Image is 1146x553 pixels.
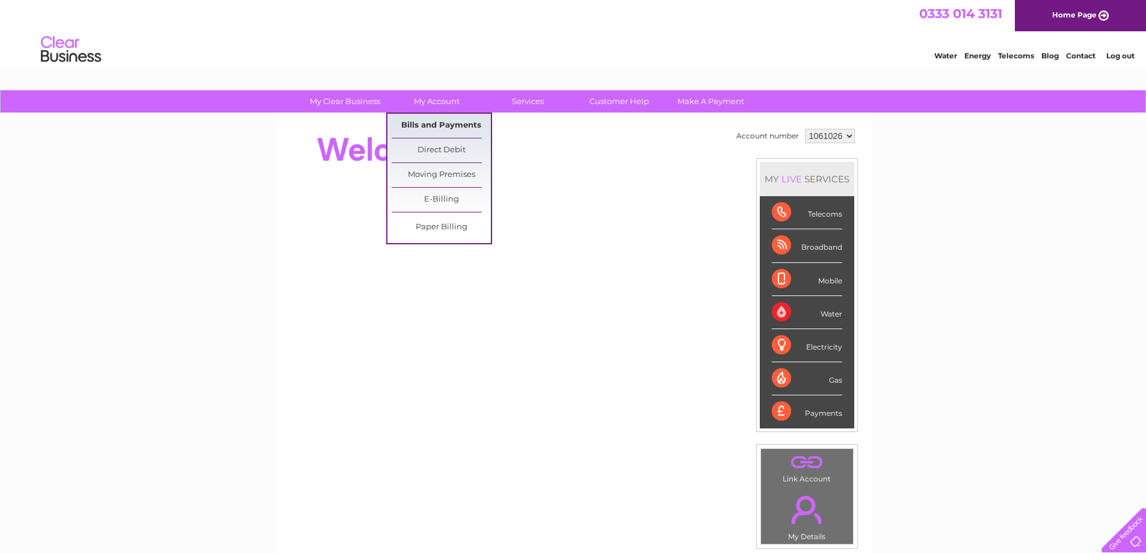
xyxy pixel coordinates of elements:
[392,114,491,138] a: Bills and Payments
[772,229,842,262] div: Broadband
[392,188,491,212] a: E-Billing
[570,90,669,113] a: Customer Help
[760,162,854,196] div: MY SERVICES
[387,90,486,113] a: My Account
[661,90,760,113] a: Make A Payment
[919,6,1002,21] a: 0333 014 3131
[478,90,578,113] a: Services
[772,362,842,395] div: Gas
[733,126,802,146] td: Account number
[934,51,957,60] a: Water
[772,296,842,329] div: Water
[392,215,491,239] a: Paper Billing
[760,486,854,545] td: My Details
[764,489,850,531] a: .
[772,263,842,296] div: Mobile
[392,163,491,187] a: Moving Premises
[772,196,842,229] div: Telecoms
[392,138,491,162] a: Direct Debit
[964,51,991,60] a: Energy
[772,329,842,362] div: Electricity
[1066,51,1095,60] a: Contact
[289,7,858,58] div: Clear Business is a trading name of Verastar Limited (registered in [GEOGRAPHIC_DATA] No. 3667643...
[760,448,854,486] td: Link Account
[779,173,804,185] div: LIVE
[1041,51,1059,60] a: Blog
[40,31,102,68] img: logo.png
[295,90,395,113] a: My Clear Business
[998,51,1034,60] a: Telecoms
[772,395,842,428] div: Payments
[1106,51,1135,60] a: Log out
[764,452,850,473] a: .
